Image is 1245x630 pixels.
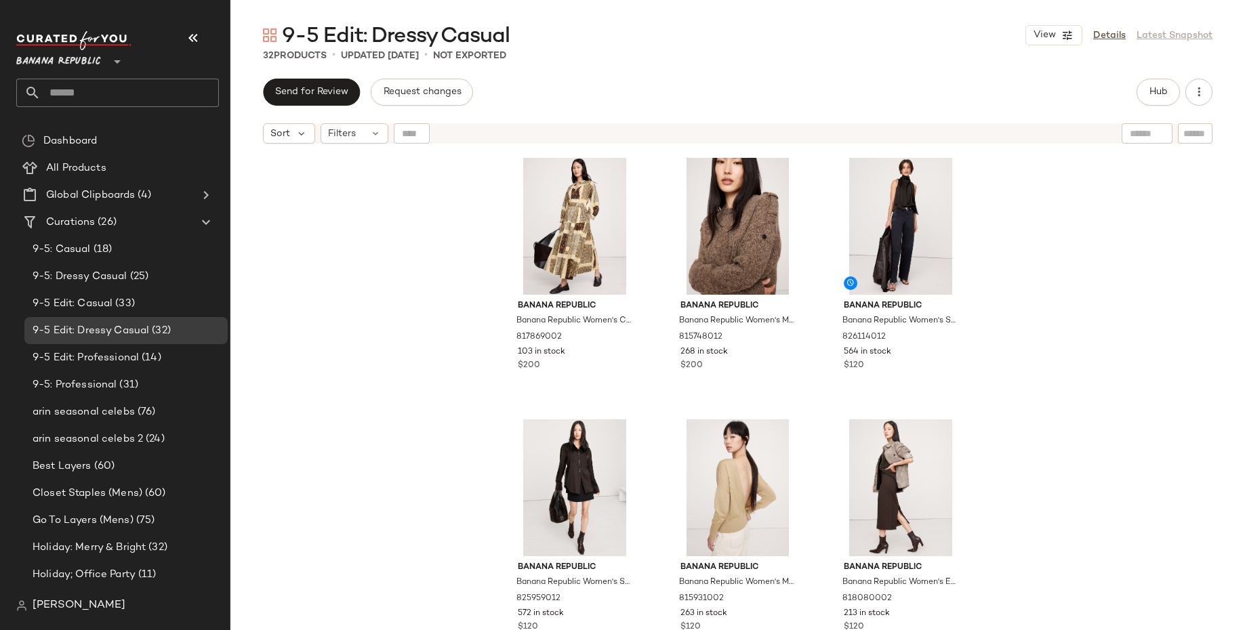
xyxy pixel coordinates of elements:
span: Banana Republic Women's Everywhere Ponte Pencil Skirt Ganache Brown Size XS [842,576,957,589]
img: cn59894644.jpg [507,158,643,295]
img: cn60269267.jpg [507,419,643,556]
span: Banana Republic [844,562,958,574]
img: svg%3e [263,28,277,42]
span: 9-5 Edit: Dressy Casual [33,323,149,339]
span: Holiday; Office Party [33,567,136,583]
span: $120 [844,360,864,372]
span: Banana Republic [680,300,795,312]
span: arin seasonal celebs 2 [33,432,143,447]
span: (33) [113,296,135,312]
span: $200 [518,360,540,372]
img: cn60281157.jpg [833,419,969,556]
span: 9-5: Professional [33,377,117,393]
img: svg%3e [16,600,27,611]
div: Products [263,49,327,63]
span: • [332,47,335,64]
span: 263 in stock [680,608,727,620]
span: 815931002 [679,593,724,605]
span: 9-5 Edit: Casual [33,296,113,312]
p: updated [DATE] [341,49,419,63]
img: cfy_white_logo.C9jOOHJF.svg [16,31,131,50]
span: Request changes [382,87,461,98]
span: 32 [263,51,274,61]
span: Banana Republic [518,300,632,312]
span: (75) [134,513,155,528]
span: 825959012 [516,593,560,605]
span: [PERSON_NAME] [33,597,125,614]
span: 818080002 [842,593,892,605]
span: 815748012 [679,331,722,343]
span: (24) [143,432,165,447]
span: 103 in stock [518,346,565,358]
span: arin seasonal celebs [33,404,135,420]
span: • [424,47,428,64]
span: Holiday: Merry & Bright [33,540,146,555]
span: Banana Republic [844,300,958,312]
span: Banana Republic Women's Cotton Tiered Maxi Shirt Dress Dark Paisley Patchwork Size XS [516,315,631,327]
span: (4) [135,188,150,203]
span: Sort [270,127,290,141]
span: Go To Layers (Mens) [33,513,134,528]
span: (18) [91,242,113,257]
span: Best Layers [33,459,91,474]
button: Hub [1137,79,1180,106]
span: (60) [91,459,115,474]
span: Banana Republic Women's Merino Backless Sweater Camel Size XS [679,576,794,589]
span: 268 in stock [680,346,728,358]
span: Closet Staples (Mens) [33,486,142,501]
span: Banana Republic Women's Stretch-Satin Cinch-Back Shirt Ganache Brown Size XS [516,576,631,589]
img: svg%3e [22,134,35,148]
span: $200 [680,360,703,372]
img: cn59984076.jpg [833,158,969,295]
button: Request changes [371,79,472,106]
span: Banana Republic Women's Marled Cashmere-Merino Blend Sweater [PERSON_NAME] Size L [679,315,794,327]
span: 9-5 Edit: Dressy Casual [282,23,510,50]
img: cn60396370.jpg [670,419,806,556]
span: 213 in stock [844,608,890,620]
span: 9-5 Edit: Professional [33,350,139,366]
span: Banana Republic [16,46,101,70]
span: 817869002 [516,331,562,343]
span: Banana Republic [518,562,632,574]
span: (60) [142,486,166,501]
span: Banana Republic Women's Stretch-Satin Tie-Neck Top Ganache Brown Tall Size L [842,315,957,327]
span: Curations [46,215,95,230]
span: (25) [127,269,149,285]
button: View [1025,25,1082,45]
span: 572 in stock [518,608,564,620]
span: (31) [117,377,138,393]
span: (11) [136,567,157,583]
a: Details [1093,28,1126,43]
span: (26) [95,215,117,230]
span: Filters [328,127,356,141]
p: Not Exported [433,49,506,63]
span: All Products [46,161,106,176]
span: 564 in stock [844,346,891,358]
span: Hub [1149,87,1168,98]
span: (14) [139,350,161,366]
span: View [1033,30,1056,41]
span: Send for Review [274,87,348,98]
span: Dashboard [43,133,97,149]
span: 9-5: Dressy Casual [33,269,127,285]
button: Send for Review [263,79,360,106]
span: Banana Republic [680,562,795,574]
span: (32) [146,540,167,555]
img: cn60269117.jpg [670,158,806,295]
span: (76) [135,404,156,420]
span: Global Clipboards [46,188,135,203]
span: 826114012 [842,331,886,343]
span: (32) [149,323,171,339]
span: 9-5: Casual [33,242,91,257]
